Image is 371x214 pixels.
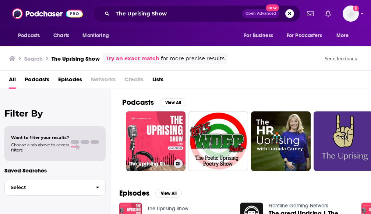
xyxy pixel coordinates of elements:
a: Show notifications dropdown [304,7,317,20]
button: Show profile menu [343,6,359,22]
a: PodcastsView All [122,98,186,107]
button: open menu [77,29,118,43]
svg: Add a profile image [353,6,359,11]
button: View All [160,98,186,107]
span: New [266,4,279,11]
button: open menu [239,29,282,43]
span: For Podcasters [287,31,322,41]
a: All [9,74,16,89]
img: User Profile [343,6,359,22]
span: Charts [53,31,69,41]
a: Podcasts [25,74,49,89]
span: Monitoring [82,31,109,41]
button: open menu [13,29,49,43]
button: Open AdvancedNew [242,9,279,18]
a: Show notifications dropdown [322,7,334,20]
a: The Uprising Show [126,111,185,171]
span: Open Advanced [245,12,276,15]
div: Search podcasts, credits, & more... [92,5,300,22]
span: More [336,31,349,41]
h3: The Uprising Show [52,55,100,62]
span: Want to filter your results? [11,135,69,140]
span: for more precise results [161,54,225,63]
span: Logged in as weareheadstart [343,6,359,22]
a: Try an exact match [106,54,159,63]
button: open menu [282,29,333,43]
a: Frontline Gaming Network [269,203,328,209]
span: Choose a tab above to access filters. [11,142,69,153]
button: Send feedback [322,56,359,62]
span: For Business [244,31,273,41]
span: Networks [91,74,116,89]
p: Saved Searches [4,167,106,174]
a: The Uprising Show [148,206,188,212]
a: Charts [49,29,74,43]
a: EpisodesView All [119,189,182,198]
a: Lists [152,74,163,89]
button: open menu [331,29,358,43]
span: Select [5,185,90,190]
span: Podcasts [18,31,40,41]
h2: Episodes [119,189,149,198]
h3: The Uprising Show [129,161,171,167]
button: Select [4,179,106,196]
button: View All [155,189,182,198]
img: Podchaser - Follow, Share and Rate Podcasts [12,7,83,21]
span: Credits [124,74,144,89]
input: Search podcasts, credits, & more... [113,8,242,19]
h2: Podcasts [122,98,154,107]
h3: Search [24,55,43,62]
a: Episodes [58,74,82,89]
h2: Filter By [4,108,106,119]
